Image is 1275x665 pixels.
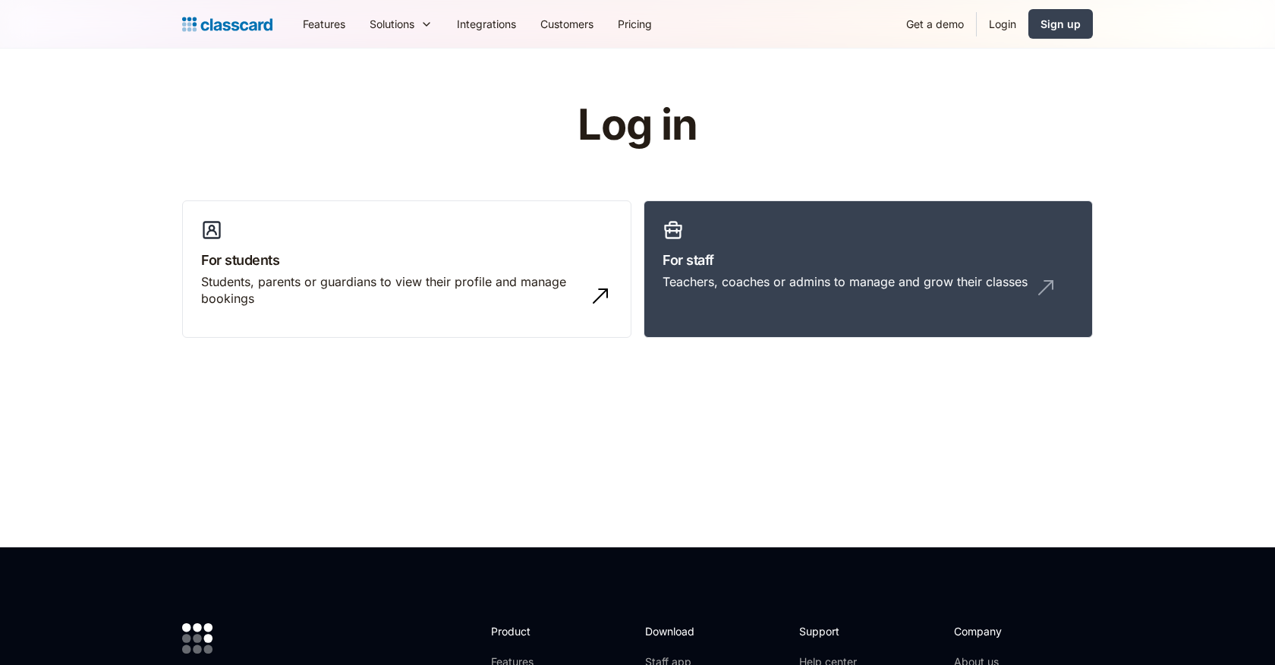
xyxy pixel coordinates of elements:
[663,250,1074,270] h3: For staff
[201,273,582,307] div: Students, parents or guardians to view their profile and manage bookings
[799,623,861,639] h2: Support
[954,623,1055,639] h2: Company
[894,7,976,41] a: Get a demo
[1040,16,1081,32] div: Sign up
[645,623,707,639] h2: Download
[606,7,664,41] a: Pricing
[397,102,879,149] h1: Log in
[528,7,606,41] a: Customers
[1028,9,1093,39] a: Sign up
[370,16,414,32] div: Solutions
[182,200,631,339] a: For studentsStudents, parents or guardians to view their profile and manage bookings
[977,7,1028,41] a: Login
[491,623,572,639] h2: Product
[357,7,445,41] div: Solutions
[201,250,612,270] h3: For students
[445,7,528,41] a: Integrations
[291,7,357,41] a: Features
[663,273,1028,290] div: Teachers, coaches or admins to manage and grow their classes
[182,14,272,35] a: home
[644,200,1093,339] a: For staffTeachers, coaches or admins to manage and grow their classes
